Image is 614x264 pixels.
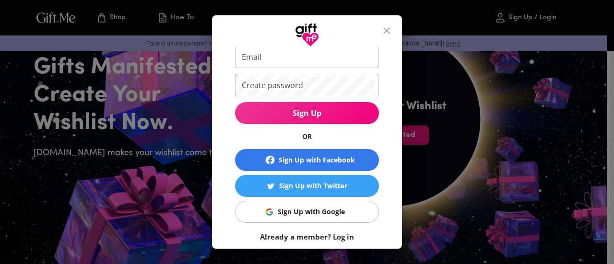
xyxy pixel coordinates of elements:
a: Already a member? Log in [260,232,354,241]
span: Sign Up [235,108,379,118]
button: Sign Up [235,102,379,124]
button: Sign Up with GoogleSign Up with Google [235,201,379,223]
img: GiftMe Logo [295,23,319,47]
button: Sign Up with TwitterSign Up with Twitter [235,175,379,197]
button: Sign Up with Facebook [235,149,379,171]
button: close [375,19,398,42]
img: Sign Up with Google [266,208,273,216]
div: Sign Up with Facebook [279,155,355,165]
div: Sign Up with Google [278,207,345,217]
img: Sign Up with Twitter [267,183,274,190]
h6: OR [235,132,379,141]
div: Sign Up with Twitter [279,181,347,191]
